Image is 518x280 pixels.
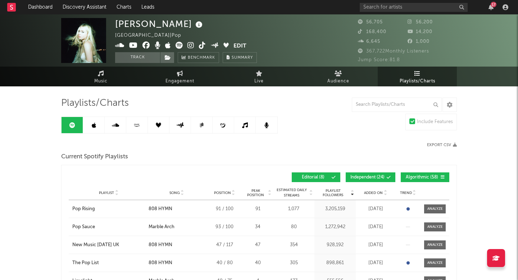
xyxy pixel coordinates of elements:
[408,20,433,24] span: 56,200
[350,175,385,180] span: Independent ( 24 )
[254,77,264,86] span: Live
[149,259,172,267] div: 808 HYMN
[244,223,271,231] div: 34
[223,52,257,63] button: Summary
[61,153,128,161] span: Current Spotify Playlists
[208,223,241,231] div: 93 / 100
[401,172,449,182] button: Algorithmic(58)
[72,223,95,231] div: Pop Sauce
[316,206,354,213] div: 3,205,159
[72,206,95,213] div: Pop Rising
[115,31,190,40] div: [GEOGRAPHIC_DATA] | Pop
[408,30,432,34] span: 14,200
[244,189,267,197] span: Peak Position
[364,191,383,195] span: Added On
[115,18,204,30] div: [PERSON_NAME]
[327,77,349,86] span: Audience
[358,20,383,24] span: 56,705
[115,52,160,63] button: Track
[178,52,219,63] a: Benchmark
[140,67,219,86] a: Engagement
[489,4,494,10] button: 17
[417,118,453,126] div: Include Features
[244,259,271,267] div: 40
[358,223,394,231] div: [DATE]
[275,206,313,213] div: 1,077
[358,30,386,34] span: 168,400
[72,259,145,267] a: The Pop List
[214,191,231,195] span: Position
[400,191,412,195] span: Trend
[346,172,395,182] button: Independent(24)
[360,3,468,12] input: Search for artists
[233,42,246,51] button: Edit
[275,188,308,198] span: Estimated Daily Streams
[188,54,215,62] span: Benchmark
[405,175,439,180] span: Algorithmic ( 58 )
[149,223,174,231] div: Marble Arch
[169,191,180,195] span: Song
[358,241,394,249] div: [DATE]
[72,241,119,249] div: New Music [DATE] UK
[316,241,354,249] div: 928,192
[378,67,457,86] a: Playlists/Charts
[165,77,194,86] span: Engagement
[99,191,114,195] span: Playlist
[149,206,172,213] div: 808 HYMN
[316,189,350,197] span: Playlist Followers
[232,56,253,60] span: Summary
[292,172,340,182] button: Editorial(8)
[72,223,145,231] a: Pop Sauce
[316,259,354,267] div: 898,861
[208,259,241,267] div: 40 / 80
[491,2,496,7] div: 17
[275,241,313,249] div: 354
[61,67,140,86] a: Music
[244,241,271,249] div: 47
[208,206,241,213] div: 91 / 100
[72,259,99,267] div: The Pop List
[299,67,378,86] a: Audience
[408,39,430,44] span: 1,000
[208,241,241,249] div: 47 / 117
[358,259,394,267] div: [DATE]
[400,77,435,86] span: Playlists/Charts
[94,77,108,86] span: Music
[275,223,313,231] div: 80
[316,223,354,231] div: 1,272,942
[427,143,457,147] button: Export CSV
[296,175,330,180] span: Editorial ( 8 )
[358,49,429,54] span: 367,722 Monthly Listeners
[61,99,129,108] span: Playlists/Charts
[358,39,380,44] span: 6,645
[72,241,145,249] a: New Music [DATE] UK
[358,58,400,62] span: Jump Score: 81.8
[358,206,394,213] div: [DATE]
[219,67,299,86] a: Live
[244,206,271,213] div: 91
[352,98,442,112] input: Search Playlists/Charts
[149,241,172,249] div: 808 HYMN
[275,259,313,267] div: 305
[72,206,145,213] a: Pop Rising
